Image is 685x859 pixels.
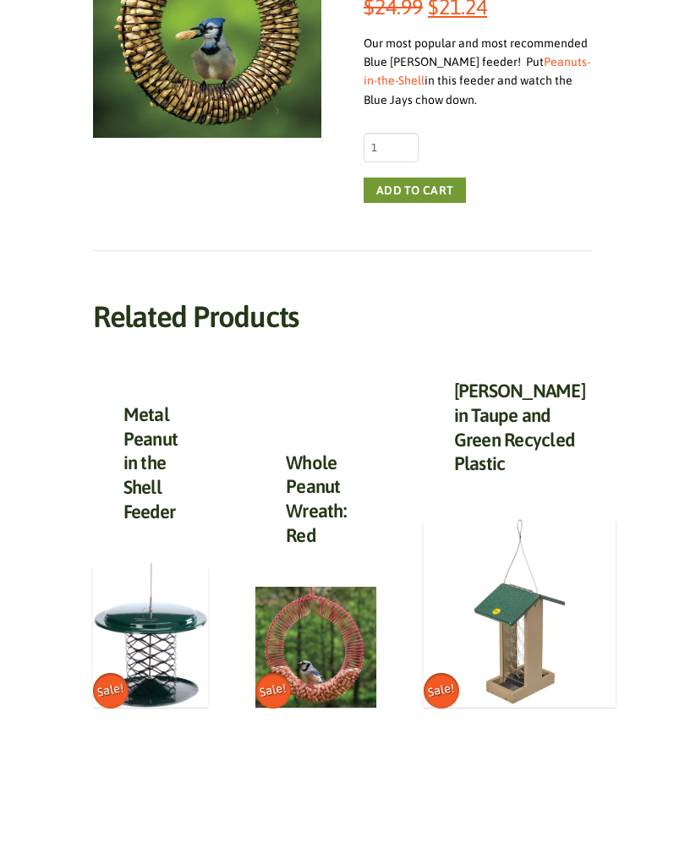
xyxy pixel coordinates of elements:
[90,670,131,712] span: Sale!
[364,133,419,161] input: Product quantity
[420,670,462,712] span: Sale!
[364,34,592,110] div: Our most popular and most recommended Blue [PERSON_NAME] feeder! Put in this feeder and watch the...
[364,178,466,203] button: Add to cart
[286,451,346,546] a: Whole Peanut Wreath: Red
[454,380,585,474] a: [PERSON_NAME] in Taupe and Green Recycled Plastic
[93,298,592,334] h2: Related products
[253,670,294,712] span: Sale!
[123,403,178,522] a: Metal Peanut in the Shell Feeder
